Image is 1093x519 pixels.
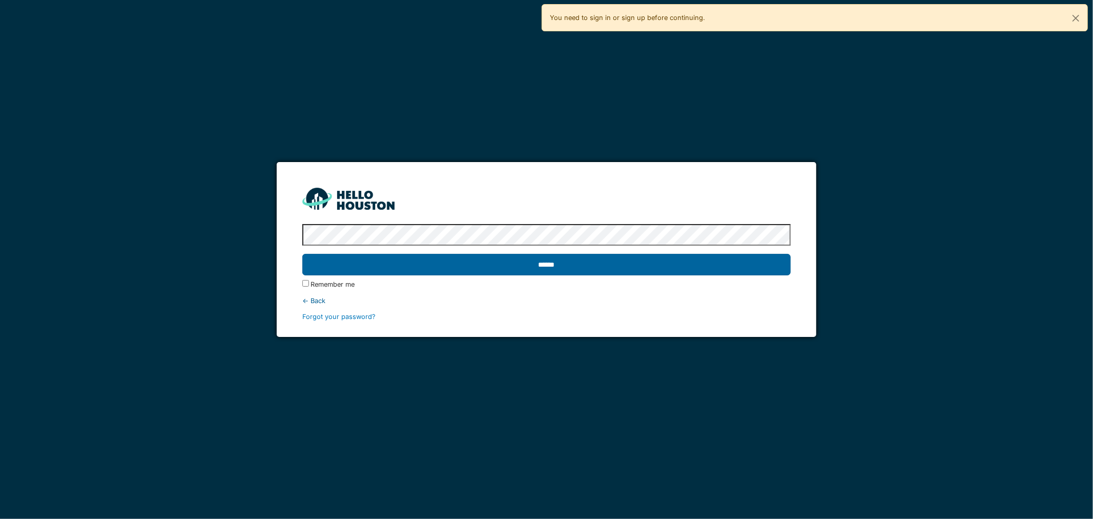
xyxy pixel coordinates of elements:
div: ← Back [302,296,791,306]
button: Close [1064,5,1087,32]
div: You need to sign in or sign up before continuing. [542,4,1088,31]
label: Remember me [311,280,355,289]
a: Forgot your password? [302,313,376,321]
img: HH_line-BYnF2_Hg.png [302,188,395,210]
